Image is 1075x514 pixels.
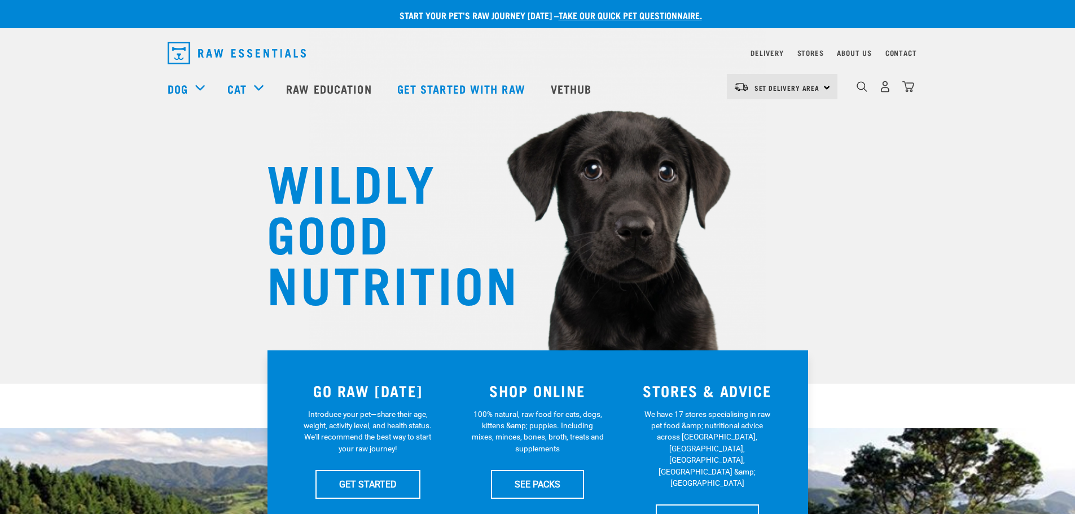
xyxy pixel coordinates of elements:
[837,51,871,55] a: About Us
[857,81,867,92] img: home-icon-1@2x.png
[290,382,446,399] h3: GO RAW [DATE]
[885,51,917,55] a: Contact
[386,66,539,111] a: Get started with Raw
[734,82,749,92] img: van-moving.png
[275,66,385,111] a: Raw Education
[159,37,917,69] nav: dropdown navigation
[459,382,616,399] h3: SHOP ONLINE
[797,51,824,55] a: Stores
[491,470,584,498] a: SEE PACKS
[879,81,891,93] img: user.png
[629,382,786,399] h3: STORES & ADVICE
[301,408,434,455] p: Introduce your pet—share their age, weight, activity level, and health status. We'll recommend th...
[168,42,306,64] img: Raw Essentials Logo
[227,80,247,97] a: Cat
[751,51,783,55] a: Delivery
[559,12,702,17] a: take our quick pet questionnaire.
[267,155,493,307] h1: WILDLY GOOD NUTRITION
[754,86,820,90] span: Set Delivery Area
[315,470,420,498] a: GET STARTED
[641,408,774,489] p: We have 17 stores specialising in raw pet food &amp; nutritional advice across [GEOGRAPHIC_DATA],...
[902,81,914,93] img: home-icon@2x.png
[168,80,188,97] a: Dog
[539,66,606,111] a: Vethub
[471,408,604,455] p: 100% natural, raw food for cats, dogs, kittens &amp; puppies. Including mixes, minces, bones, bro...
